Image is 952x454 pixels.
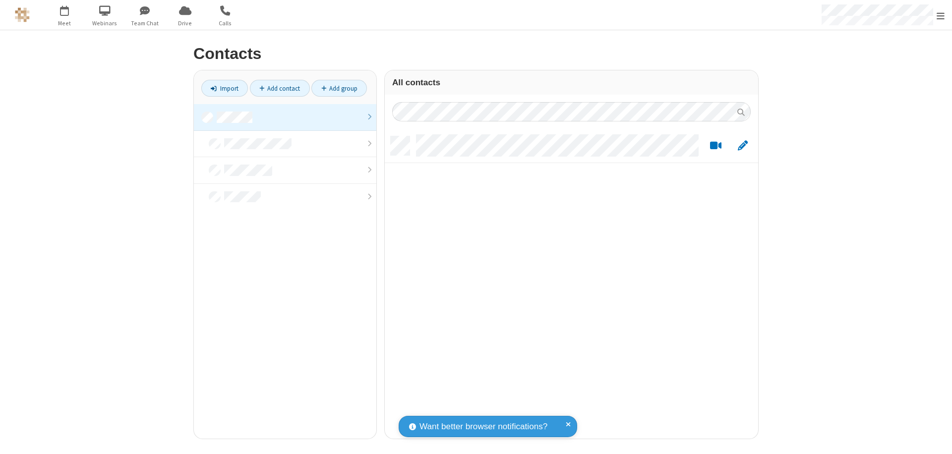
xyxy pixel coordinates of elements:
span: Drive [167,19,204,28]
button: Start a video meeting [706,140,725,152]
span: Webinars [86,19,123,28]
h3: All contacts [392,78,751,87]
h2: Contacts [193,45,759,62]
button: Edit [733,140,752,152]
a: Add group [311,80,367,97]
iframe: Chat [927,428,945,447]
div: grid [385,129,758,439]
span: Calls [207,19,244,28]
a: Import [201,80,248,97]
span: Team Chat [126,19,164,28]
a: Add contact [250,80,310,97]
span: Meet [46,19,83,28]
img: QA Selenium DO NOT DELETE OR CHANGE [15,7,30,22]
span: Want better browser notifications? [419,420,547,433]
